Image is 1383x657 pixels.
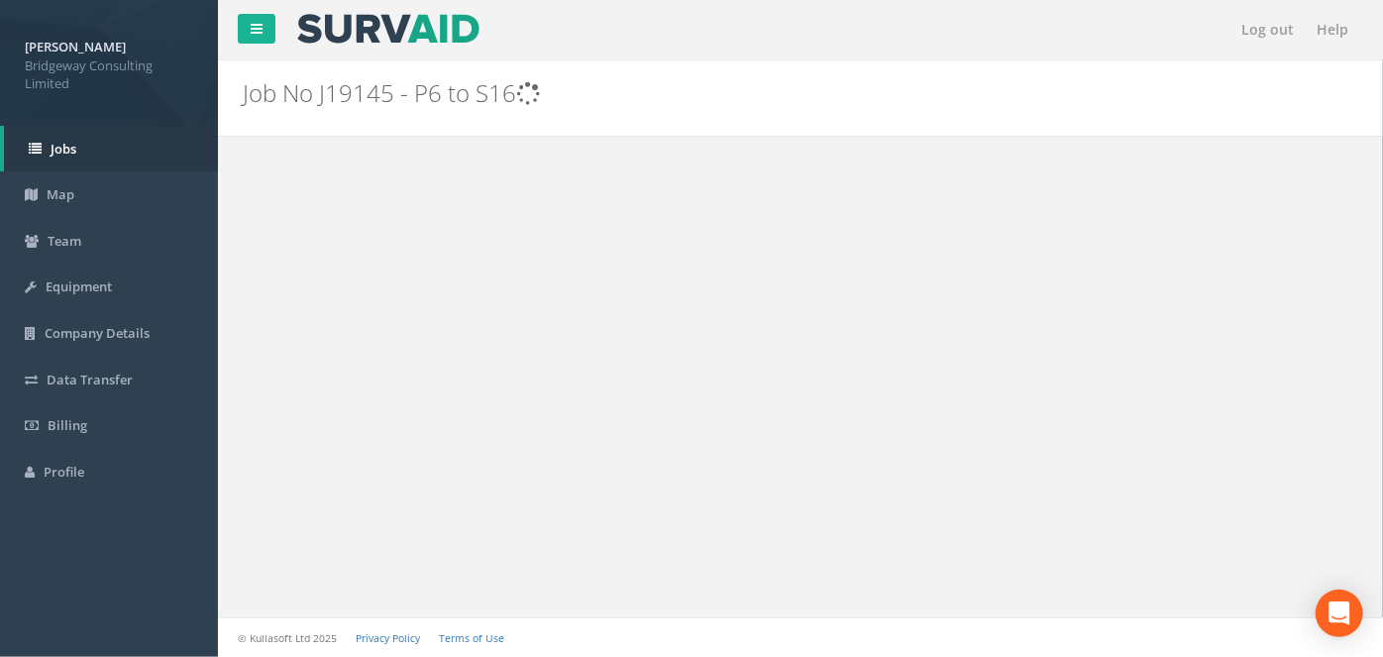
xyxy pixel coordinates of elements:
[25,33,193,93] a: [PERSON_NAME] Bridgeway Consulting Limited
[1316,590,1363,637] div: Open Intercom Messenger
[44,463,84,481] span: Profile
[4,126,218,172] a: Jobs
[46,277,112,295] span: Equipment
[25,56,193,93] span: Bridgeway Consulting Limited
[45,324,150,342] span: Company Details
[243,80,1167,106] h2: Job No J19145 - P6 to S16
[25,38,126,55] strong: [PERSON_NAME]
[47,371,133,388] span: Data Transfer
[51,140,76,158] span: Jobs
[439,631,504,645] a: Terms of Use
[356,631,420,645] a: Privacy Policy
[47,185,74,203] span: Map
[48,416,87,434] span: Billing
[238,631,337,645] small: © Kullasoft Ltd 2025
[48,232,81,250] span: Team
